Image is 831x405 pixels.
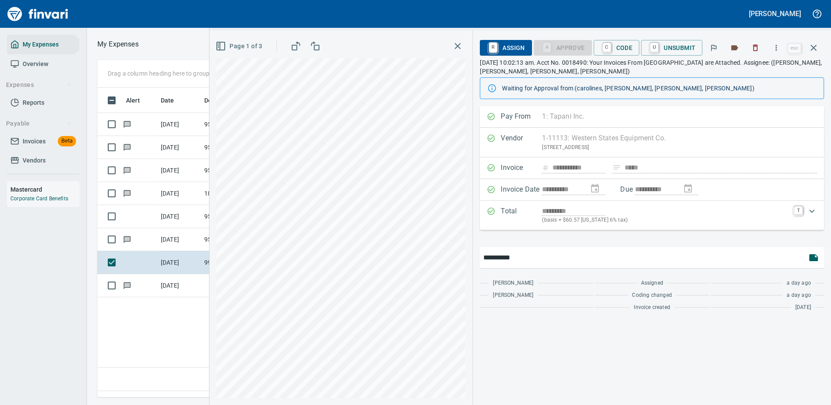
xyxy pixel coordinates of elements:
a: R [489,43,497,52]
span: Code [601,40,633,55]
span: Has messages [123,190,132,196]
span: Expenses [6,80,72,90]
td: [DATE] [157,136,201,159]
td: [DATE] [157,159,201,182]
span: Coding changed [632,291,671,300]
span: Has messages [123,236,132,242]
button: [PERSON_NAME] [747,7,803,20]
span: [DATE] [795,303,811,312]
button: Expenses [3,77,75,93]
nav: breadcrumb [97,39,139,50]
a: Corporate Card Benefits [10,196,68,202]
button: UUnsubmit [641,40,702,56]
span: Unsubmit [648,40,695,55]
span: Invoices [23,136,46,147]
a: Vendors [7,151,80,170]
p: [DATE] 10:02:13 am. Acct No. 0018490: Your Invoices From [GEOGRAPHIC_DATA] are Attached. Assignee... [480,58,824,76]
h6: Mastercard [10,185,80,194]
td: [DATE] [157,228,201,251]
td: [DATE] [157,182,201,205]
button: Labels [725,38,744,57]
span: Assigned [641,279,663,288]
a: My Expenses [7,35,80,54]
button: Flag [704,38,723,57]
td: 99202 [201,251,279,274]
span: Page 1 of 3 [217,41,262,52]
a: U [650,43,658,52]
button: CCode [594,40,640,56]
button: RAssign [480,40,532,56]
span: [PERSON_NAME] [493,279,533,288]
h5: [PERSON_NAME] [749,9,801,18]
span: Alert [126,95,140,106]
td: 95565.1160192 [201,228,279,251]
span: Description [204,95,248,106]
td: 95565.1160192 [201,113,279,136]
button: More [767,38,786,57]
span: Close invoice [786,37,824,58]
div: Expand [480,201,824,230]
span: Payable [6,118,72,129]
span: a day ago [787,279,811,288]
span: [PERSON_NAME] [493,291,533,300]
p: My Expenses [97,39,139,50]
a: InvoicesBeta [7,132,80,151]
a: Overview [7,54,80,74]
div: Waiting for Approval from (carolines, [PERSON_NAME], [PERSON_NAME], [PERSON_NAME]) [502,80,817,96]
a: Reports [7,93,80,113]
td: [DATE] [157,274,201,297]
td: 18868.614002 [201,182,279,205]
div: Coding Required [534,43,592,51]
td: [DATE] [157,251,201,274]
span: Overview [23,59,48,70]
span: Alert [126,95,151,106]
span: Reports [23,97,44,108]
span: My Expenses [23,39,59,50]
a: C [603,43,611,52]
a: esc [788,43,801,53]
td: 95716.2970051 [201,159,279,182]
td: 95564.1160192 [201,205,279,228]
button: Discard [746,38,765,57]
span: Has messages [123,121,132,127]
span: Vendors [23,155,46,166]
span: Beta [58,136,76,146]
span: Date [161,95,174,106]
span: This records your message into the invoice and notifies anyone mentioned [803,247,824,268]
td: 95564.1160192 [201,136,279,159]
span: Has messages [123,144,132,150]
span: Invoice created [634,303,670,312]
p: Drag a column heading here to group the table [108,69,235,78]
span: Assign [487,40,525,55]
span: Has messages [123,167,132,173]
span: Has messages [123,282,132,288]
span: Date [161,95,186,106]
img: Finvari [5,3,70,24]
p: Total [501,206,542,225]
span: Description [204,95,237,106]
p: (basis + $60.57 [US_STATE] 6% tax) [542,216,789,225]
span: a day ago [787,291,811,300]
button: Page 1 of 3 [214,38,266,54]
td: [DATE] [157,113,201,136]
button: Payable [3,116,75,132]
a: T [794,206,803,215]
td: [DATE] [157,205,201,228]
